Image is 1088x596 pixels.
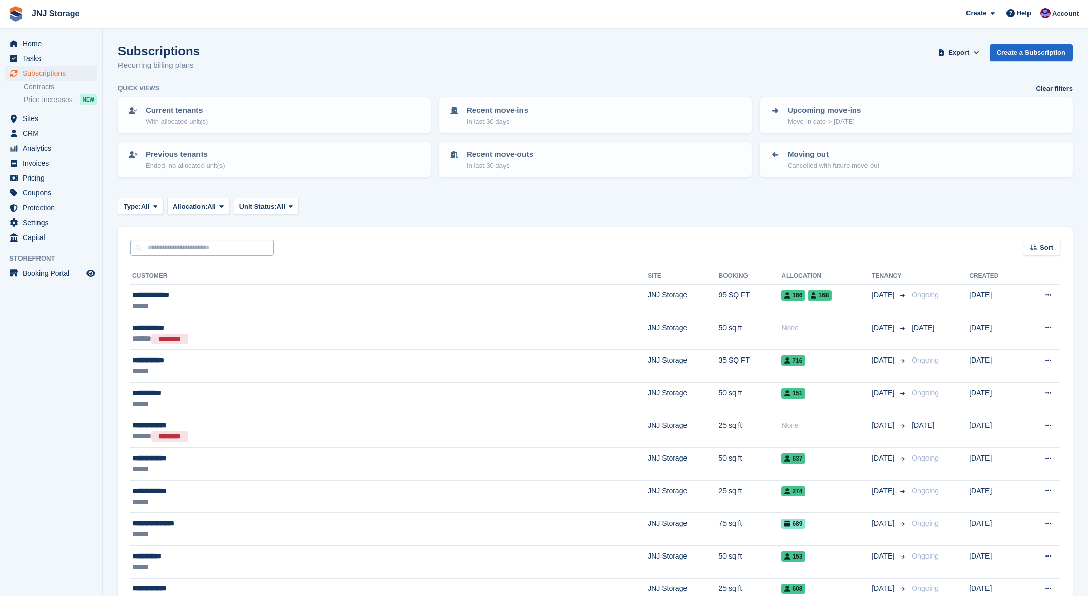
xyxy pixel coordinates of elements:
[119,143,430,176] a: Previous tenants Ended, no allocated unit(s)
[167,198,230,215] button: Allocation: All
[8,6,24,22] img: stora-icon-8386f47178a22dfd0bd8f6a31ec36ba5ce8667c1dd55bd0f319d3a0aa187defe.svg
[718,448,781,481] td: 50 sq ft
[912,324,934,332] span: [DATE]
[5,126,97,141] a: menu
[1036,84,1073,94] a: Clear filters
[239,202,277,212] span: Unit Status:
[781,551,805,562] span: 153
[440,98,751,132] a: Recent move-ins In last 30 days
[5,156,97,170] a: menu
[146,116,208,127] p: With allocated unit(s)
[119,98,430,132] a: Current tenants With allocated unit(s)
[5,171,97,185] a: menu
[872,355,896,366] span: [DATE]
[648,545,718,578] td: JNJ Storage
[872,486,896,496] span: [DATE]
[24,82,97,92] a: Contracts
[718,285,781,317] td: 95 SQ FT
[5,186,97,200] a: menu
[118,44,200,58] h1: Subscriptions
[648,448,718,481] td: JNJ Storage
[5,215,97,230] a: menu
[718,317,781,350] td: 50 sq ft
[207,202,216,212] span: All
[648,350,718,383] td: JNJ Storage
[788,116,861,127] p: Move-in date > [DATE]
[936,44,981,61] button: Export
[648,513,718,546] td: JNJ Storage
[440,143,751,176] a: Recent move-outs In last 30 days
[912,356,939,364] span: Ongoing
[23,36,84,51] span: Home
[718,545,781,578] td: 50 sq ft
[912,291,939,299] span: Ongoing
[23,141,84,155] span: Analytics
[467,116,528,127] p: In last 30 days
[5,230,97,245] a: menu
[718,415,781,448] td: 25 sq ft
[788,161,879,171] p: Cancelled with future move-out
[969,415,1022,448] td: [DATE]
[141,202,150,212] span: All
[781,388,805,399] span: 151
[146,149,225,161] p: Previous tenants
[1017,8,1031,18] span: Help
[912,487,939,495] span: Ongoing
[718,480,781,513] td: 25 sq ft
[969,545,1022,578] td: [DATE]
[648,480,718,513] td: JNJ Storage
[781,420,872,431] div: None
[969,513,1022,546] td: [DATE]
[969,317,1022,350] td: [DATE]
[718,382,781,415] td: 50 sq ft
[23,201,84,215] span: Protection
[5,111,97,126] a: menu
[788,149,879,161] p: Moving out
[990,44,1073,61] a: Create a Subscription
[912,552,939,560] span: Ongoing
[234,198,299,215] button: Unit Status: All
[781,519,805,529] span: 689
[969,480,1022,513] td: [DATE]
[912,389,939,397] span: Ongoing
[648,382,718,415] td: JNJ Storage
[781,453,805,464] span: 637
[648,285,718,317] td: JNJ Storage
[872,268,908,285] th: Tenancy
[648,317,718,350] td: JNJ Storage
[912,454,939,462] span: Ongoing
[277,202,286,212] span: All
[781,323,872,333] div: None
[969,448,1022,481] td: [DATE]
[781,290,805,301] span: 166
[24,94,97,105] a: Price increases NEW
[5,36,97,51] a: menu
[118,198,163,215] button: Type: All
[969,350,1022,383] td: [DATE]
[23,186,84,200] span: Coupons
[872,420,896,431] span: [DATE]
[872,453,896,464] span: [DATE]
[761,143,1072,176] a: Moving out Cancelled with future move-out
[872,388,896,399] span: [DATE]
[5,51,97,66] a: menu
[23,230,84,245] span: Capital
[718,268,781,285] th: Booking
[781,355,805,366] span: 716
[948,48,969,58] span: Export
[9,253,102,264] span: Storefront
[648,415,718,448] td: JNJ Storage
[5,201,97,215] a: menu
[173,202,207,212] span: Allocation:
[5,266,97,281] a: menu
[467,105,528,116] p: Recent move-ins
[912,584,939,592] span: Ongoing
[146,105,208,116] p: Current tenants
[124,202,141,212] span: Type:
[808,290,832,301] span: 168
[23,66,84,81] span: Subscriptions
[130,268,648,285] th: Customer
[966,8,986,18] span: Create
[118,84,159,93] h6: Quick views
[23,266,84,281] span: Booking Portal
